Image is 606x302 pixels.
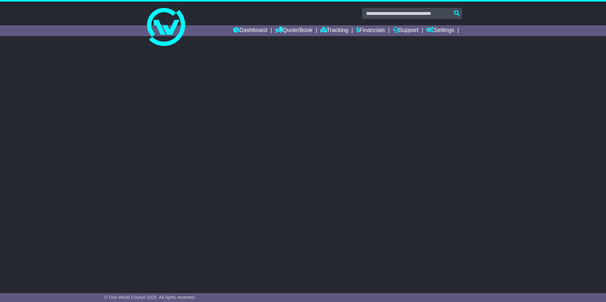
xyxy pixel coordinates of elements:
[426,25,454,36] a: Settings
[393,25,419,36] a: Support
[104,295,196,300] span: © One World Courier 2025. All rights reserved.
[275,25,313,36] a: Quote/Book
[356,25,385,36] a: Financials
[320,25,348,36] a: Tracking
[233,25,267,36] a: Dashboard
